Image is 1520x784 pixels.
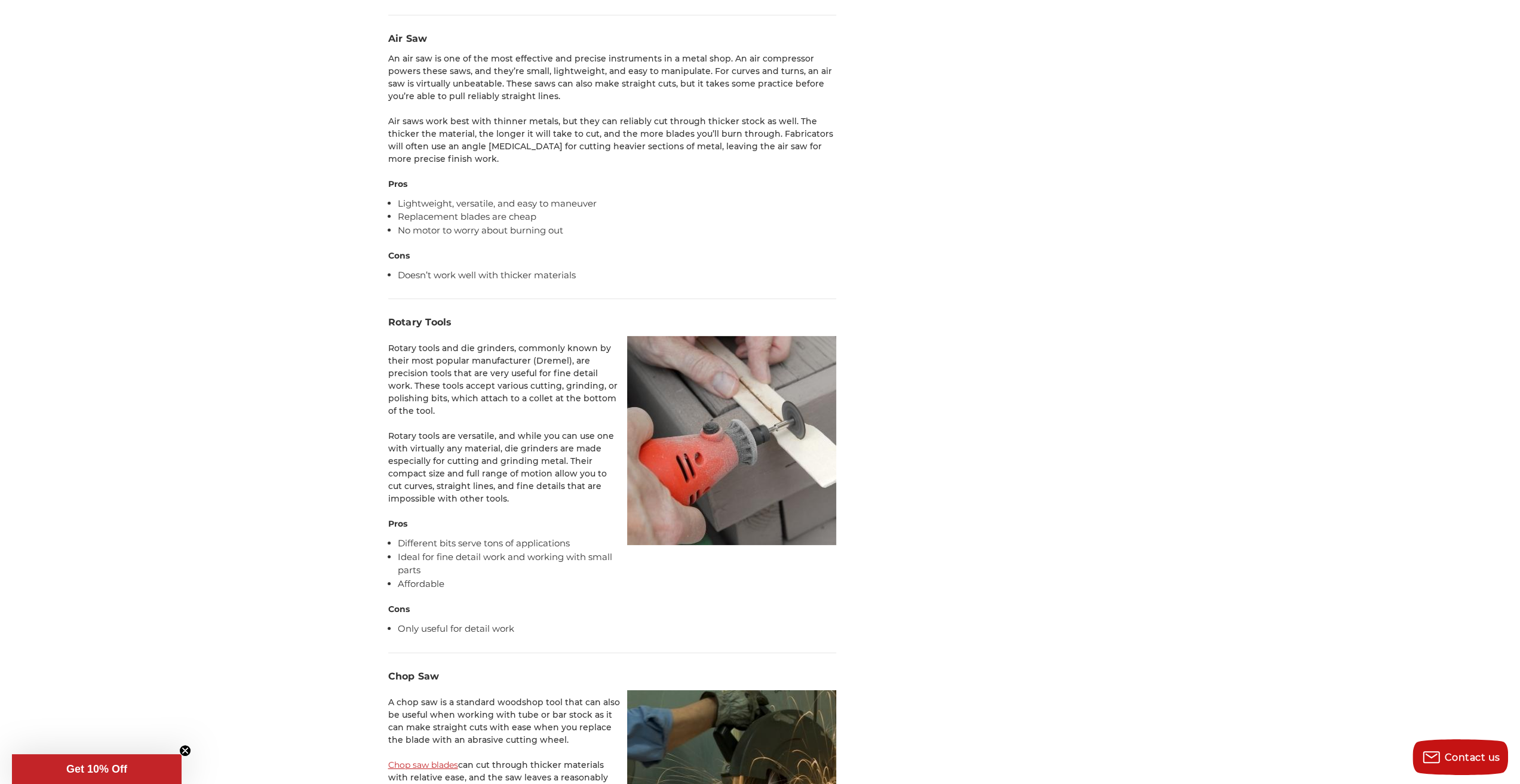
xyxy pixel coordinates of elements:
[388,760,458,770] a: Chop saw blades
[388,315,836,330] h3: Rotary Tools
[388,178,836,190] h4: Pros
[398,224,836,238] li: No motor to worry about burning out
[388,696,836,746] p: A chop saw is a standard woodshop tool that can also be useful when working with tube or bar stoc...
[398,622,836,636] li: Only useful for detail work
[388,53,836,103] p: An air saw is one of the most effective and precise instruments in a metal shop. An air compresso...
[388,518,836,530] h4: Pros
[388,115,836,165] p: Air saws work best with thinner metals, but they can reliably cut through thicker stock as well. ...
[398,210,836,224] li: Replacement blades are cheap
[388,603,836,616] h4: Cons
[398,197,836,211] li: Lightweight, versatile, and easy to maneuver
[12,754,182,784] div: Get 10% OffClose teaser
[388,342,836,417] p: Rotary tools and die grinders, commonly known by their most popular manufacturer (Dremel), are pr...
[398,551,836,577] li: Ideal for fine detail work and working with small parts
[388,250,836,262] h4: Cons
[398,269,836,282] li: Doesn’t work well with thicker materials
[388,430,836,505] p: Rotary tools are versatile, and while you can use one with virtually any material, die grinders a...
[1445,752,1500,763] span: Contact us
[388,669,836,684] h3: Chop Saw
[398,577,836,591] li: Affordable
[627,336,836,545] img: Rotary tool aka Dremel for cutting
[388,32,836,46] h3: Air Saw
[179,745,191,757] button: Close teaser
[398,537,836,551] li: Different bits serve tons of applications
[66,763,127,775] span: Get 10% Off
[1412,739,1508,775] button: Contact us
